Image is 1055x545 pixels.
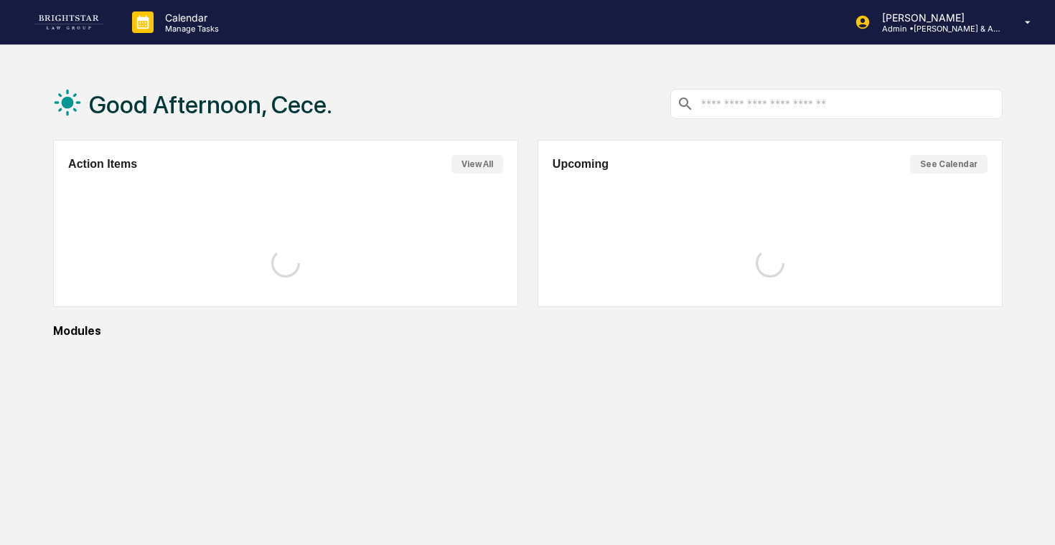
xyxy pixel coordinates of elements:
[871,11,1004,24] p: [PERSON_NAME]
[154,24,226,34] p: Manage Tasks
[68,158,137,171] h2: Action Items
[553,158,609,171] h2: Upcoming
[34,15,103,29] img: logo
[451,155,503,174] button: View All
[871,24,1004,34] p: Admin • [PERSON_NAME] & Associates
[53,324,1003,338] div: Modules
[89,90,332,119] h1: Good Afternoon, Cece.
[910,155,988,174] button: See Calendar
[154,11,226,24] p: Calendar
